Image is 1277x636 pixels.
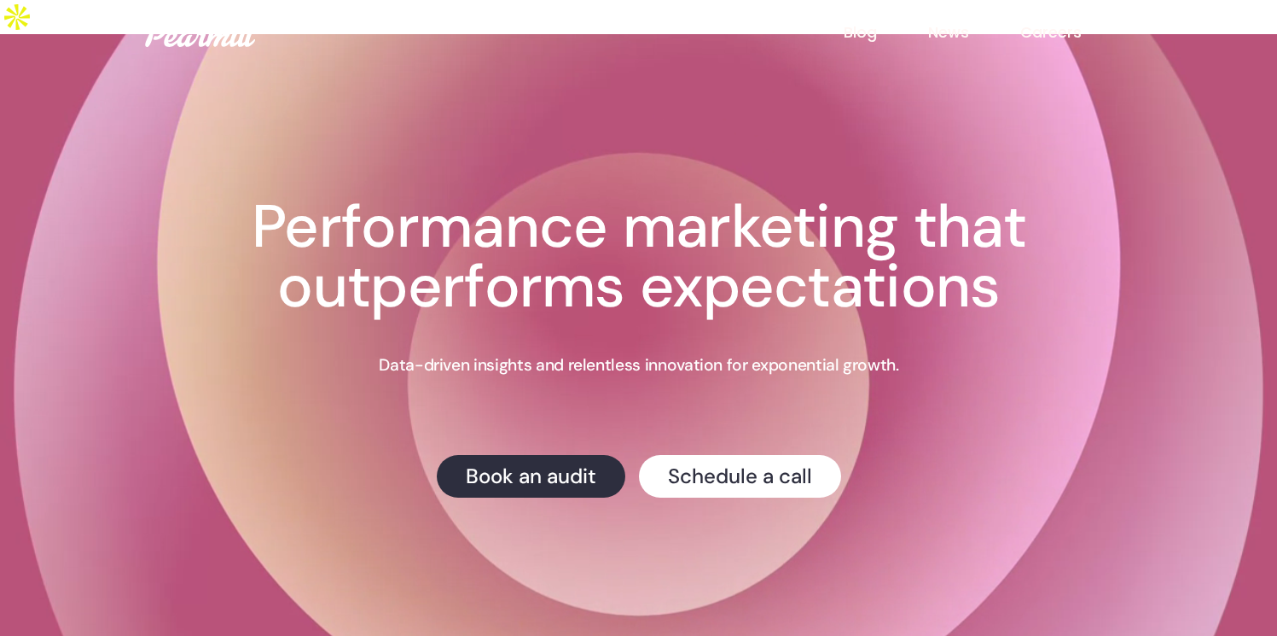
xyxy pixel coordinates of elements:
a: Schedule a call [639,454,841,497]
a: Blog [844,21,928,44]
img: Pearmill logo [144,17,258,47]
p: Data-driven insights and relentless innovation for exponential growth. [379,354,898,376]
h1: Performance marketing that outperforms expectations [161,197,1117,317]
a: Careers [1020,21,1133,44]
a: Book an audit [437,454,625,497]
a: News [928,21,1020,44]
